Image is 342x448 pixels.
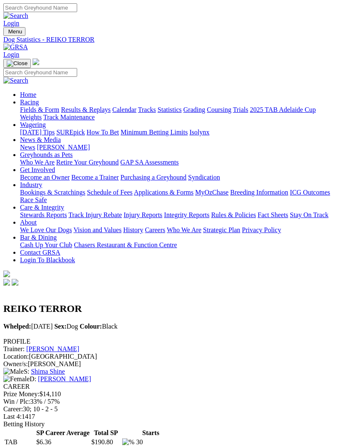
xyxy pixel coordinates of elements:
[54,323,78,330] span: Dog
[123,226,143,233] a: History
[195,189,229,196] a: MyOzChase
[3,413,22,420] span: Last 4:
[145,226,165,233] a: Careers
[37,144,90,151] a: [PERSON_NAME]
[3,20,19,27] a: Login
[20,241,339,249] div: Bar & Dining
[3,303,339,314] h2: REIKO TERROR
[91,429,121,437] th: Total SP
[3,353,339,360] div: [GEOGRAPHIC_DATA]
[3,323,31,330] b: Whelped:
[20,121,46,128] a: Wagering
[56,159,119,166] a: Retire Your Greyhound
[87,129,119,136] a: How To Bet
[258,211,288,218] a: Fact Sheets
[43,114,95,121] a: Track Maintenance
[3,405,339,413] div: 30; 10 - 2 - 5
[136,438,166,446] td: 30
[38,375,91,382] a: [PERSON_NAME]
[20,144,339,151] div: News & Media
[26,345,79,352] a: [PERSON_NAME]
[134,189,194,196] a: Applications & Forms
[36,429,90,437] th: SP Career Average
[3,51,19,58] a: Login
[3,68,77,77] input: Search
[56,129,85,136] a: SUREpick
[3,27,25,36] button: Toggle navigation
[20,189,339,204] div: Industry
[73,226,121,233] a: Vision and Values
[3,323,53,330] span: [DATE]
[20,129,339,136] div: Wagering
[3,390,339,398] div: $14,110
[20,196,47,203] a: Race Safe
[74,241,177,248] a: Chasers Restaurant & Function Centre
[20,144,35,151] a: News
[20,181,42,188] a: Industry
[136,429,166,437] th: Starts
[20,114,42,121] a: Weights
[20,256,75,263] a: Login To Blackbook
[20,219,37,226] a: About
[121,174,186,181] a: Purchasing a Greyhound
[3,279,10,286] img: facebook.svg
[3,398,339,405] div: 33% / 57%
[290,189,330,196] a: ICG Outcomes
[20,159,55,166] a: Who We Are
[33,58,39,65] img: logo-grsa-white.png
[112,106,136,113] a: Calendar
[20,136,61,143] a: News & Media
[54,323,66,330] b: Sex:
[3,338,339,345] div: PROFILE
[242,226,281,233] a: Privacy Policy
[3,413,339,420] div: 1417
[203,226,240,233] a: Strategic Plan
[20,241,72,248] a: Cash Up Your Club
[3,383,339,390] div: CAREER
[20,91,36,98] a: Home
[230,189,288,196] a: Breeding Information
[3,375,36,382] span: D:
[80,323,102,330] b: Colour:
[184,106,205,113] a: Grading
[71,174,119,181] a: Become a Trainer
[20,159,339,166] div: Greyhounds as Pets
[164,211,209,218] a: Integrity Reports
[3,360,339,368] div: [PERSON_NAME]
[20,249,60,256] a: Contact GRSA
[20,226,72,233] a: We Love Our Dogs
[20,211,67,218] a: Stewards Reports
[3,390,40,397] span: Prize Money:
[20,204,64,211] a: Care & Integrity
[122,438,134,446] img: %
[3,420,339,428] div: Betting History
[123,211,162,218] a: Injury Reports
[3,59,31,68] button: Toggle navigation
[3,345,25,352] span: Trainer:
[188,174,220,181] a: Syndication
[3,12,28,20] img: Search
[3,368,24,375] img: Male
[3,368,29,375] span: S:
[3,43,28,51] img: GRSA
[3,360,28,367] span: Owner/s:
[3,77,28,84] img: Search
[7,60,28,67] img: Close
[20,166,55,173] a: Get Involved
[121,159,179,166] a: GAP SA Assessments
[158,106,182,113] a: Statistics
[121,129,188,136] a: Minimum Betting Limits
[233,106,248,113] a: Trials
[3,375,30,383] img: Female
[20,211,339,219] div: Care & Integrity
[20,106,339,121] div: Racing
[20,106,59,113] a: Fields & Form
[167,226,201,233] a: Who We Are
[20,151,73,158] a: Greyhounds as Pets
[207,106,231,113] a: Coursing
[189,129,209,136] a: Isolynx
[20,99,39,106] a: Racing
[3,3,77,12] input: Search
[20,174,339,181] div: Get Involved
[20,189,85,196] a: Bookings & Scratchings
